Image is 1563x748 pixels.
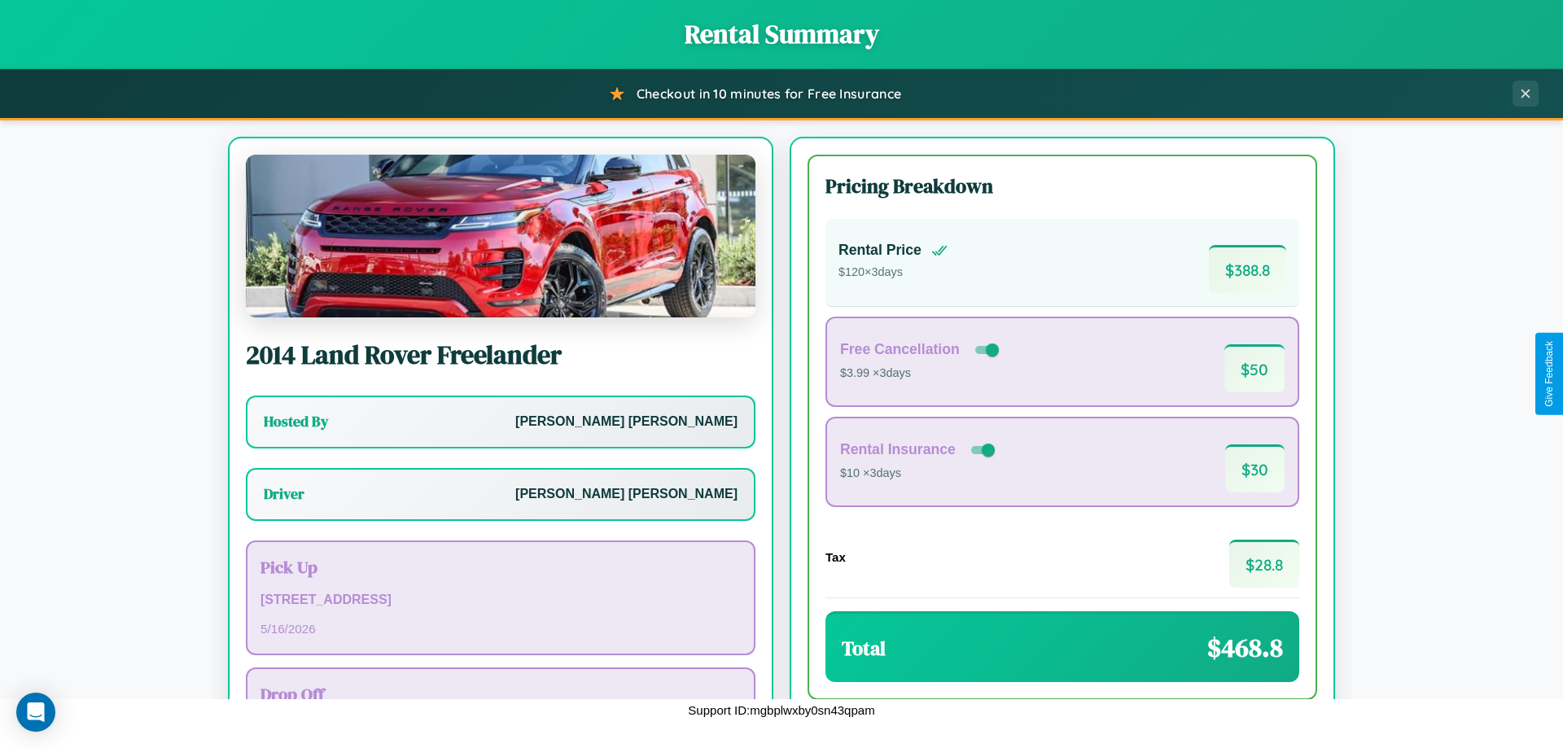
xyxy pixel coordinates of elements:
h3: Hosted By [264,412,328,431]
p: [PERSON_NAME] [PERSON_NAME] [515,483,738,506]
h4: Rental Price [838,242,922,259]
div: Give Feedback [1543,341,1555,407]
h3: Total [842,635,886,662]
span: $ 50 [1224,344,1285,392]
p: $ 120 × 3 days [838,262,948,283]
span: $ 30 [1225,444,1285,492]
p: [STREET_ADDRESS] [260,588,741,612]
h4: Free Cancellation [840,341,960,358]
h1: Rental Summary [16,16,1547,52]
h2: 2014 Land Rover Freelander [246,337,755,373]
p: 5 / 16 / 2026 [260,618,741,640]
p: $3.99 × 3 days [840,363,1002,384]
span: Checkout in 10 minutes for Free Insurance [637,85,901,102]
h4: Tax [825,550,846,564]
div: Open Intercom Messenger [16,693,55,732]
span: $ 468.8 [1207,630,1283,666]
p: Support ID: mgbplwxby0sn43qpam [688,699,874,721]
h3: Drop Off [260,682,741,706]
p: [PERSON_NAME] [PERSON_NAME] [515,410,738,434]
h3: Pricing Breakdown [825,173,1299,199]
h3: Driver [264,484,304,504]
h4: Rental Insurance [840,441,956,458]
h3: Pick Up [260,555,741,579]
span: $ 388.8 [1209,245,1286,293]
p: $10 × 3 days [840,463,998,484]
span: $ 28.8 [1229,540,1299,588]
img: Land Rover Freelander [246,155,755,317]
